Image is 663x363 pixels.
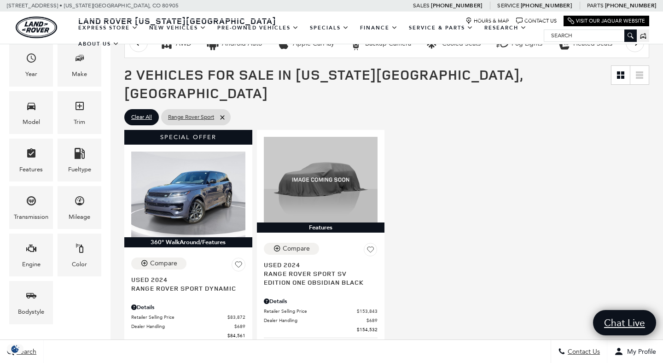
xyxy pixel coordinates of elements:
[131,111,152,123] span: Clear All
[9,281,53,324] div: BodystyleBodystyle
[74,50,85,69] span: Make
[304,20,355,36] a: Specials
[227,314,245,321] span: $83,872
[26,146,37,164] span: Features
[58,43,101,86] div: MakeMake
[623,348,656,356] span: My Profile
[74,193,85,212] span: Mileage
[5,344,26,354] section: Click to Open Cookie Consent Modal
[74,117,85,127] div: Trim
[9,186,53,229] div: TransmissionTransmission
[144,20,212,36] a: New Vehicles
[9,43,53,86] div: YearYear
[131,314,245,321] a: Retailer Selling Price $83,872
[131,323,234,330] span: Dealer Handling
[26,98,37,117] span: Model
[22,259,41,269] div: Engine
[58,234,101,276] div: ColorColor
[74,98,85,117] span: Trim
[131,152,245,237] img: 2024 Land Rover Range Rover Sport Dynamic
[16,17,57,38] img: Land Rover
[212,20,304,36] a: Pre-Owned Vehicles
[264,260,371,269] span: Used 2024
[73,20,144,36] a: EXPRESS STORE
[69,212,90,222] div: Mileage
[264,243,319,255] button: Compare Vehicle
[26,288,37,307] span: Bodystyle
[264,308,378,315] a: Retailer Selling Price $153,843
[232,258,245,275] button: Save Vehicle
[9,234,53,276] div: EngineEngine
[9,139,53,181] div: FeaturesFeatures
[264,137,378,222] img: 2024 Land Rover Range Rover Sport SV Edition One Obsidian Black
[73,36,125,52] a: About Us
[355,20,403,36] a: Finance
[357,308,378,315] span: $153,843
[124,130,252,145] div: Special Offer
[14,212,48,222] div: Transmission
[403,20,479,36] a: Service & Parts
[26,240,37,259] span: Engine
[357,326,378,333] span: $154,532
[264,317,378,324] a: Dealer Handling $689
[131,314,227,321] span: Retailer Selling Price
[465,18,509,24] a: Hours & Map
[611,66,630,84] a: Grid View
[74,146,85,164] span: Fueltype
[68,164,91,175] div: Fueltype
[516,18,557,24] a: Contact Us
[72,259,87,269] div: Color
[25,69,37,79] div: Year
[168,111,214,123] span: Range Rover Sport
[9,91,53,134] div: ModelModel
[23,117,40,127] div: Model
[479,20,532,36] a: Research
[227,332,245,339] span: $84,561
[587,2,604,9] span: Parts
[72,69,87,79] div: Make
[58,139,101,181] div: FueltypeFueltype
[150,259,177,268] div: Compare
[599,316,650,329] span: Chat Live
[131,323,245,330] a: Dealer Handling $689
[73,15,282,26] a: Land Rover [US_STATE][GEOGRAPHIC_DATA]
[131,275,238,284] span: Used 2024
[74,240,85,259] span: Color
[19,164,43,175] div: Features
[73,20,544,52] nav: Main Navigation
[131,258,186,269] button: Compare Vehicle
[124,237,252,247] div: 360° WalkAround/Features
[264,308,357,315] span: Retailer Selling Price
[7,2,179,9] a: [STREET_ADDRESS] • [US_STATE][GEOGRAPHIC_DATA], CO 80905
[607,340,663,363] button: Open user profile menu
[5,344,26,354] img: Opt-Out Icon
[264,326,378,333] a: $154,532
[264,317,367,324] span: Dealer Handling
[131,303,245,311] div: Pricing Details - Range Rover Sport Dynamic
[234,323,245,330] span: $689
[131,284,238,293] span: Range Rover Sport Dynamic
[497,2,519,9] span: Service
[124,65,523,102] span: 2 Vehicles for Sale in [US_STATE][GEOGRAPHIC_DATA], [GEOGRAPHIC_DATA]
[431,2,482,9] a: [PHONE_NUMBER]
[521,2,572,9] a: [PHONE_NUMBER]
[264,260,378,287] a: Used 2024Range Rover Sport SV Edition One Obsidian Black
[58,186,101,229] div: MileageMileage
[16,17,57,38] a: land-rover
[544,30,636,41] input: Search
[264,297,378,305] div: Pricing Details - Range Rover Sport SV Edition One Obsidian Black
[78,15,276,26] span: Land Rover [US_STATE][GEOGRAPHIC_DATA]
[565,348,600,356] span: Contact Us
[257,222,385,233] div: Features
[283,245,310,253] div: Compare
[366,317,378,324] span: $689
[131,332,245,339] a: $84,561
[364,243,378,260] button: Save Vehicle
[413,2,430,9] span: Sales
[264,269,371,287] span: Range Rover Sport SV Edition One Obsidian Black
[18,307,44,317] div: Bodystyle
[26,50,37,69] span: Year
[58,91,101,134] div: TrimTrim
[131,275,245,293] a: Used 2024Range Rover Sport Dynamic
[593,310,656,335] a: Chat Live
